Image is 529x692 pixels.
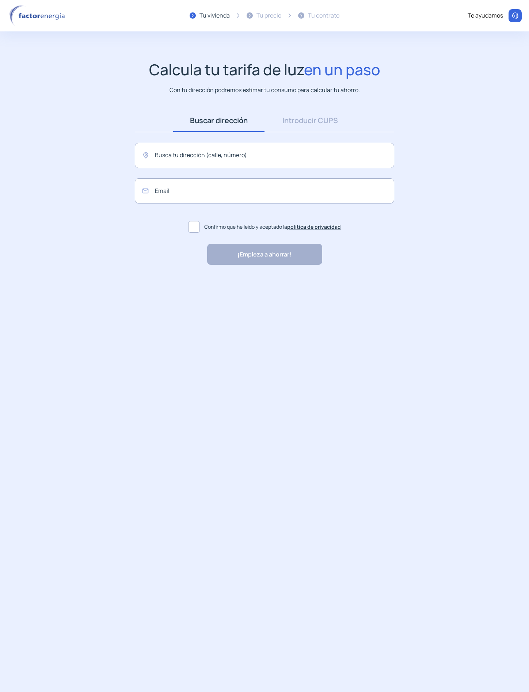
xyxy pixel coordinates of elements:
div: Tu contrato [308,11,339,20]
a: Buscar dirección [173,109,264,132]
a: Introducir CUPS [264,109,356,132]
img: logo factor [7,5,69,26]
div: Te ayudamos [468,11,503,20]
span: en un paso [304,59,380,80]
h1: Calcula tu tarifa de luz [149,61,380,79]
span: Confirmo que he leído y aceptado la [204,223,341,231]
div: Tu precio [256,11,281,20]
p: Con tu dirección podremos estimar tu consumo para calcular tu ahorro. [170,85,360,95]
img: llamar [511,12,519,19]
a: política de privacidad [287,223,341,230]
div: Tu vivienda [199,11,230,20]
